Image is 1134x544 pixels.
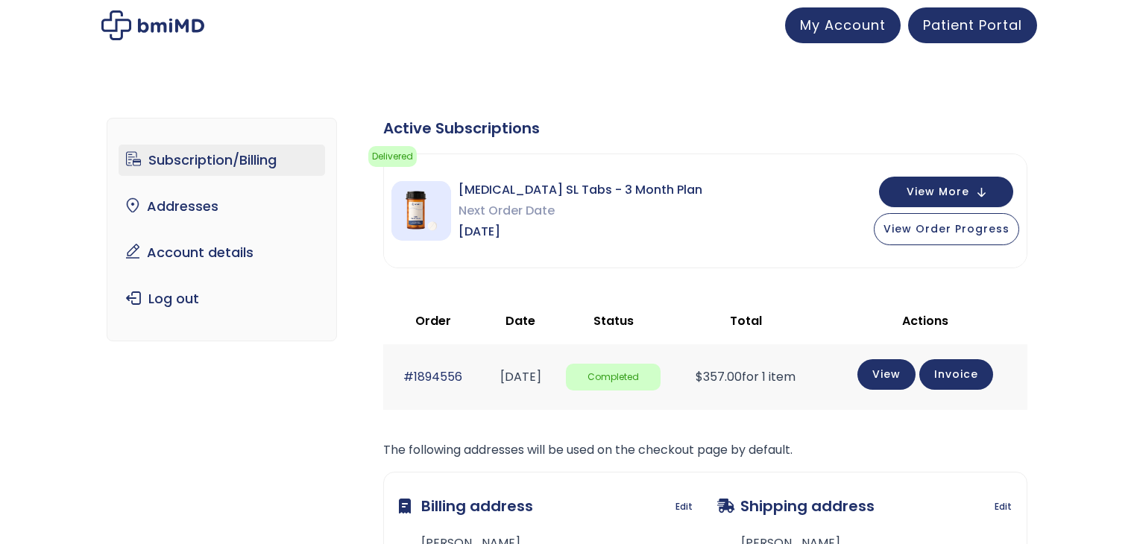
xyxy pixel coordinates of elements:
[107,118,337,341] nav: Account pages
[459,180,702,200] span: [MEDICAL_DATA] SL Tabs - 3 Month Plan
[566,364,661,391] span: Completed
[800,16,886,34] span: My Account
[717,487,875,525] h3: Shipping address
[383,440,1027,461] p: The following addresses will be used on the checkout page by default.
[696,368,742,385] span: 357.00
[919,359,993,390] a: Invoice
[995,496,1012,517] a: Edit
[505,312,535,329] span: Date
[908,7,1037,43] a: Patient Portal
[902,312,948,329] span: Actions
[459,221,702,242] span: [DATE]
[368,146,417,167] span: Delivered
[101,10,204,40] img: My account
[403,368,462,385] a: #1894556
[730,312,762,329] span: Total
[383,118,1027,139] div: Active Subscriptions
[923,16,1022,34] span: Patient Portal
[119,191,325,222] a: Addresses
[907,187,969,197] span: View More
[119,283,325,314] a: Log out
[857,359,916,390] a: View
[668,344,823,409] td: for 1 item
[119,145,325,176] a: Subscription/Billing
[785,7,901,43] a: My Account
[696,368,703,385] span: $
[675,496,693,517] a: Edit
[883,221,1009,236] span: View Order Progress
[593,312,634,329] span: Status
[399,487,533,525] h3: Billing address
[500,368,541,385] time: [DATE]
[879,177,1013,207] button: View More
[874,213,1019,245] button: View Order Progress
[119,237,325,268] a: Account details
[459,200,702,221] span: Next Order Date
[415,312,451,329] span: Order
